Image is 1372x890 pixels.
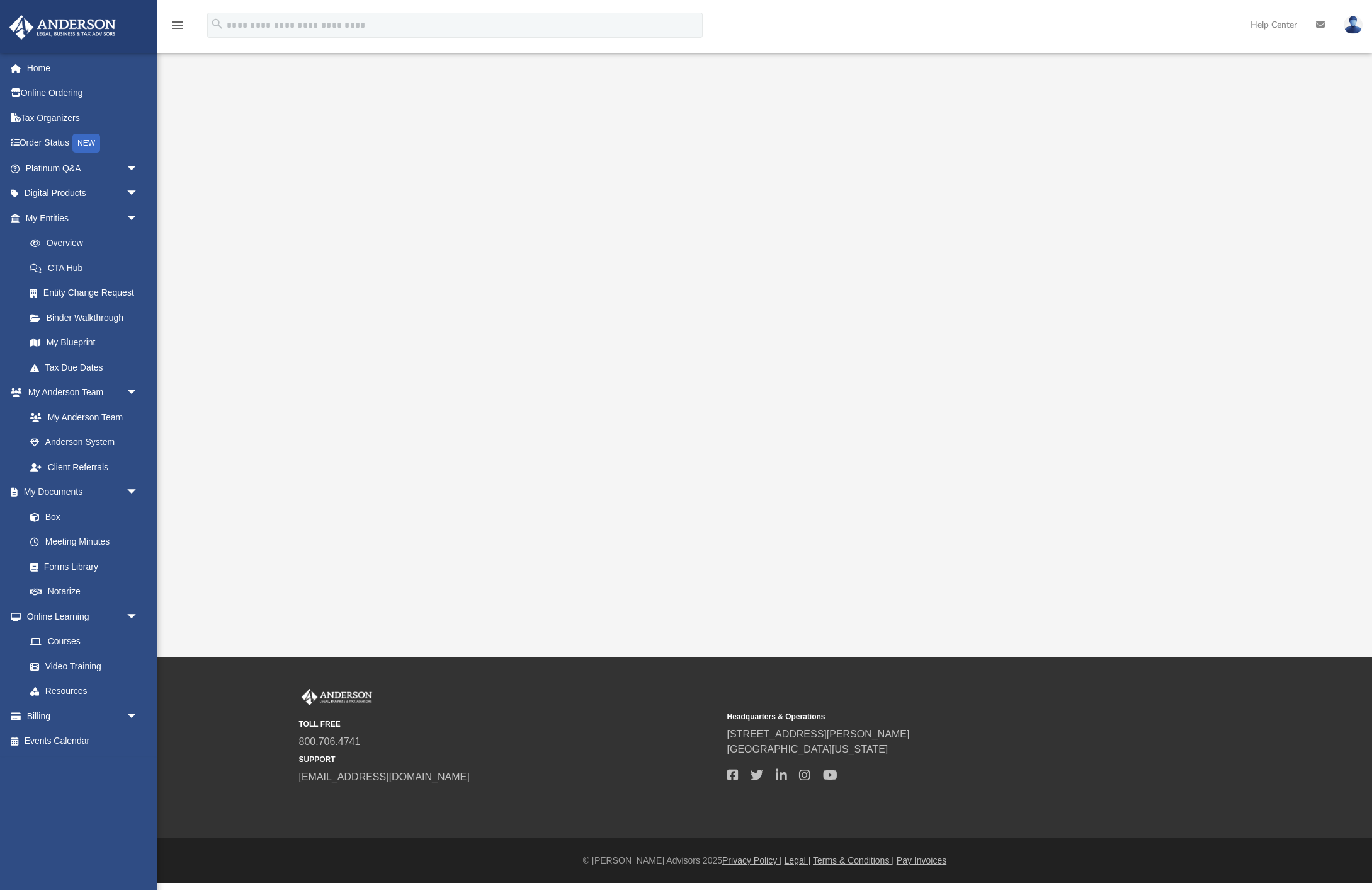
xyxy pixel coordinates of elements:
a: Events Calendar [9,729,157,754]
span: arrow_drop_down [126,156,151,182]
div: © [PERSON_NAME] Advisors 2025 [157,854,1372,867]
a: Tax Organizers [9,105,157,130]
a: Entity Change Request [18,280,157,306]
img: User Pic [1344,16,1363,34]
a: Binder Walkthrough [18,305,157,330]
a: Tax Due Dates [18,355,157,380]
a: Billingarrow_drop_down [9,703,157,729]
a: Box [18,504,145,529]
a: menu [170,24,185,33]
a: My Documentsarrow_drop_down [9,480,151,505]
a: 800.706.4741 [299,736,361,747]
a: Video Training [18,654,145,679]
a: My Anderson Team [18,405,145,430]
i: menu [170,18,185,33]
a: Pay Invoices [897,855,946,865]
span: arrow_drop_down [126,205,151,231]
a: Client Referrals [18,454,151,480]
a: Anderson System [18,430,151,455]
a: My Anderson Teamarrow_drop_down [9,380,151,405]
a: My Blueprint [18,330,151,355]
a: Meeting Minutes [18,529,151,555]
span: arrow_drop_down [126,703,151,729]
a: Resources [18,679,151,704]
a: Home [9,55,157,81]
a: Legal | [785,855,811,865]
span: arrow_drop_down [126,380,151,406]
i: search [210,17,224,31]
a: Overview [18,231,157,256]
img: Anderson Advisors Platinum Portal [299,689,375,705]
span: arrow_drop_down [126,181,151,207]
small: SUPPORT [299,754,718,765]
img: Anderson Advisors Platinum Portal [6,15,120,40]
a: Online Ordering [9,81,157,106]
span: arrow_drop_down [126,480,151,506]
a: Privacy Policy | [722,855,782,865]
a: Notarize [18,579,151,604]
a: CTA Hub [18,255,157,280]
a: Digital Productsarrow_drop_down [9,181,157,206]
a: Platinum Q&Aarrow_drop_down [9,156,157,181]
a: Order StatusNEW [9,130,157,156]
a: [GEOGRAPHIC_DATA][US_STATE] [727,744,888,754]
a: Online Learningarrow_drop_down [9,604,151,629]
a: [EMAIL_ADDRESS][DOMAIN_NAME] [299,772,470,782]
a: Courses [18,629,151,654]
a: Terms & Conditions | [813,855,894,865]
small: Headquarters & Operations [727,711,1147,722]
a: [STREET_ADDRESS][PERSON_NAME] [727,729,910,739]
small: TOLL FREE [299,719,718,730]
a: My Entitiesarrow_drop_down [9,205,157,231]
span: arrow_drop_down [126,604,151,630]
a: Forms Library [18,554,145,579]
div: NEW [72,134,100,153]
